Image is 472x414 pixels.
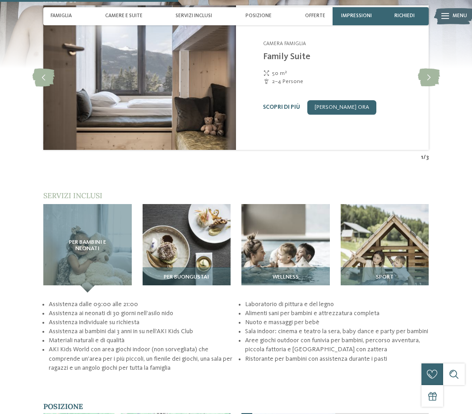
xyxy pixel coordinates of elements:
span: 1 [421,154,423,162]
li: Sala indoor: cinema e teatro la sera, baby dance e party per bambini [245,327,429,336]
span: Posizione [245,13,272,19]
span: Sport [376,274,393,280]
span: 2–4 Persone [272,78,303,86]
a: Scopri di più [263,104,300,110]
span: Famiglia [51,13,72,19]
span: Impressioni [341,13,372,19]
span: Wellness [273,274,299,280]
span: Servizi inclusi [176,13,212,19]
li: Alimenti sani per bambini e attrezzatura completa [245,309,429,318]
span: / [423,154,426,162]
img: AKI: tutto quello che un bimbo può desiderare [241,204,330,293]
li: Ristorante per bambini con assistenza durante i pasti [245,354,429,363]
li: Materiali naturali e di qualità [49,336,232,345]
img: AKI: tutto quello che un bimbo può desiderare [341,204,429,293]
img: Family Suite [43,5,236,150]
li: Assistenza individuale su richiesta [49,318,232,327]
img: AKI: tutto quello che un bimbo può desiderare [143,204,231,293]
span: richiedi [394,13,415,19]
a: [PERSON_NAME] ora [307,100,376,115]
span: Posizione [43,402,83,411]
span: Per bambini e neonati [58,239,117,252]
li: Assistenza dalle 09:00 alle 21:00 [49,300,232,309]
span: 50 m² [272,70,287,78]
li: Nuoto e massaggi per bebè [245,318,429,327]
li: AKI Kids World con area giochi indoor (non sorvegliata) che comprende un’area per i più piccoli, ... [49,345,232,372]
li: Assistenza ai bambini dai 3 anni in su nell’AKI Kids Club [49,327,232,336]
span: Per buongustai [164,274,209,280]
li: Aree giochi outdoor con funivia per bambini, percorso avventura, piccola fattoria e [GEOGRAPHIC_D... [245,336,429,354]
span: Servizi inclusi [43,191,102,200]
a: Family Suite [263,52,310,61]
span: Camera famiglia [263,41,306,47]
li: Laboratorio di pittura e del legno [245,300,429,309]
span: 3 [426,154,429,162]
span: Camere e Suite [105,13,143,19]
li: Assistenza ai neonati di 30 giorni nell’asilo nido [49,309,232,318]
span: Offerte [305,13,325,19]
